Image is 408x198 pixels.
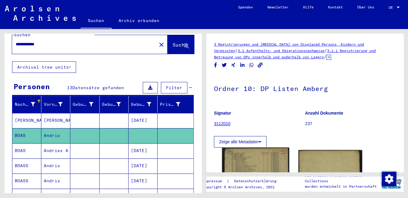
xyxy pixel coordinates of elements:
div: Vorname [44,99,70,109]
p: Die Arolsen Archives Online-Collections [304,173,379,184]
button: Share on WhatsApp [248,61,255,69]
div: Geburt‏ [102,99,128,109]
div: Geburtsdatum [131,99,159,109]
button: Copy link [257,61,263,69]
div: Prisoner # [160,101,180,108]
a: Archiv erkunden [111,13,167,28]
mat-cell: [PERSON_NAME] [12,113,41,128]
button: Filter [161,82,187,93]
button: Suche [167,35,194,54]
button: Zeige alle Metadaten [214,136,266,148]
mat-header-cell: Prisoner # [158,96,193,113]
p: wurden entwickelt in Partnerschaft mit [304,184,379,195]
div: Nachname [15,99,43,109]
mat-cell: [DATE] [129,143,158,158]
span: / [235,48,238,53]
button: Clear [155,38,167,50]
mat-cell: BOASS [12,174,41,188]
div: Geburtsname [73,99,100,109]
img: Zustimmung ändern [382,172,396,186]
mat-cell: Andries A [41,143,70,158]
p: Copyright © Arolsen Archives, 2021 [203,184,284,190]
span: Datensätze gefunden [72,85,124,90]
b: Anzahl Dokumente [305,111,343,115]
button: Share on Twitter [221,61,228,69]
div: Vorname [44,101,62,108]
div: Geburtsname [73,101,93,108]
img: Arolsen_neg.svg [5,6,76,21]
b: Signatur [214,111,231,115]
span: 13 [67,85,72,90]
mat-header-cell: Vorname [41,96,70,113]
div: Geburtsdatum [131,101,151,108]
button: Share on LinkedIn [239,61,246,69]
span: Suche [173,42,188,48]
div: Prisoner # [160,99,188,109]
a: 3 Registrierungen und [MEDICAL_DATA] von Displaced Persons, Kindern und Vermissten [214,42,364,53]
a: Suchen [81,13,111,29]
span: Filter [166,85,182,90]
button: Share on Xing [230,61,237,69]
span: / [324,54,327,60]
mat-cell: [DATE] [129,158,158,173]
a: Datenschutzerklärung [229,178,284,184]
img: yv_logo.png [380,176,403,191]
div: Nachname [15,101,35,108]
span: DE [389,5,395,10]
a: 3112010 [214,121,231,126]
mat-cell: BOAS [12,128,41,143]
div: | [203,178,284,184]
div: Personen [14,81,50,92]
mat-header-cell: Nachname [12,96,41,113]
button: Share on Facebook [212,61,219,69]
mat-cell: Andris [41,174,70,188]
a: 3.1 Aufenthalts- und Emigrationsnachweise [238,48,324,53]
a: Impressum [203,178,227,184]
mat-icon: close [158,41,165,48]
mat-cell: [DATE] [129,174,158,188]
span: / [324,48,327,53]
mat-header-cell: Geburtsname [70,96,99,113]
mat-cell: Andris [41,128,70,143]
button: Archival tree units [12,61,76,73]
mat-cell: Andris [41,158,70,173]
mat-cell: [PERSON_NAME] [41,113,70,128]
mat-header-cell: Geburt‏ [100,96,129,113]
h1: Ordner 10: DP Listen Amberg [214,75,396,101]
p: 237 [305,121,396,127]
mat-header-cell: Geburtsdatum [129,96,158,113]
mat-cell: BOAS [12,143,41,158]
div: Geburt‏ [102,101,121,108]
mat-cell: BOASS [12,158,41,173]
mat-cell: [DATE] [129,113,158,128]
